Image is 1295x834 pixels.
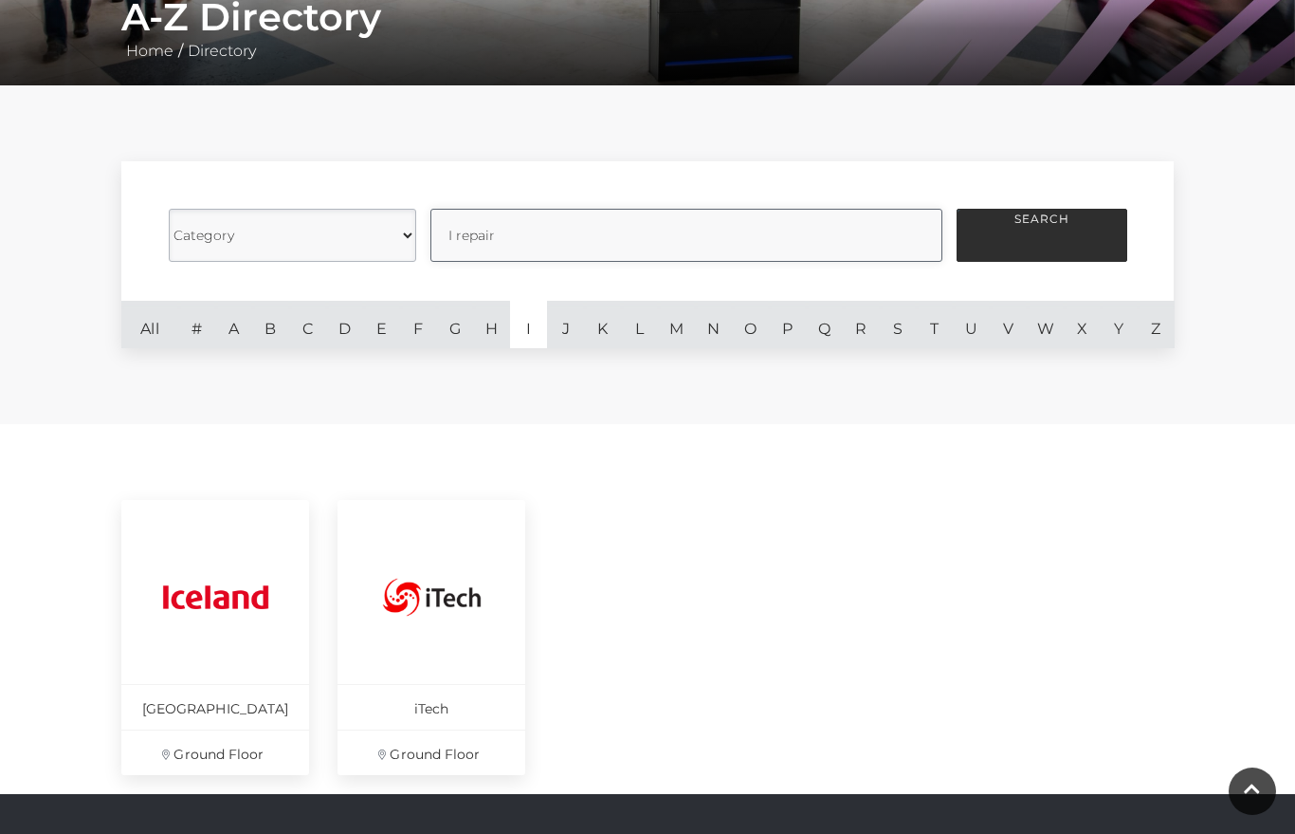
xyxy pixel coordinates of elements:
[1138,301,1175,348] a: Z
[121,730,309,775] p: Ground Floor
[215,301,252,348] a: A
[732,301,769,348] a: O
[957,209,1127,262] button: Search
[1027,301,1064,348] a: W
[547,301,584,348] a: J
[252,301,289,348] a: B
[584,301,621,348] a: K
[337,730,525,775] p: Ground Floor
[769,301,806,348] a: P
[289,301,326,348] a: C
[953,301,990,348] a: U
[658,301,695,348] a: M
[843,301,880,348] a: R
[183,42,261,60] a: Directory
[178,301,215,348] a: #
[510,301,547,348] a: I
[121,684,309,730] p: [GEOGRAPHIC_DATA]
[990,301,1027,348] a: V
[430,209,942,262] input: Search for a brand
[1101,301,1138,348] a: Y
[880,301,917,348] a: S
[916,301,953,348] a: T
[400,301,437,348] a: F
[121,42,178,60] a: Home
[695,301,732,348] a: N
[337,500,525,775] a: iTech Ground Floor
[473,301,510,348] a: H
[326,301,363,348] a: D
[806,301,843,348] a: Q
[1064,301,1101,348] a: X
[621,301,658,348] a: L
[436,301,473,348] a: G
[121,301,178,348] a: All
[337,684,525,730] p: iTech
[363,301,400,348] a: E
[121,500,309,775] a: [GEOGRAPHIC_DATA] Ground Floor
